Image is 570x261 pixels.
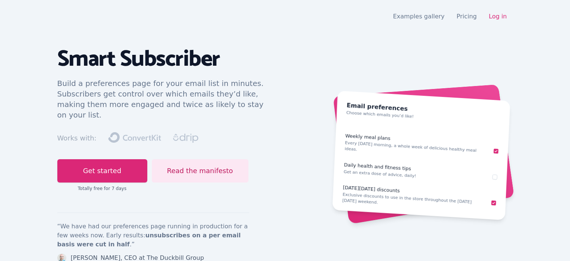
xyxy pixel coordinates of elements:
[57,78,273,120] p: Build a preferences page for your email list in minutes. Subscribers get control over which email...
[57,159,147,183] a: Get started
[57,222,249,249] p: “We have had our preferences page running in production for a few weeks now. Early results: .”
[393,13,445,20] a: Examples gallery
[57,232,241,248] strong: unsubscribes on a per email basis were cut in half
[456,13,477,20] a: Pricing
[152,159,248,183] a: Read the manifesto
[57,133,97,143] div: Works with:
[489,13,507,20] a: Log in
[57,41,220,78] span: Smart Subscriber
[57,186,147,192] div: Totally free for 7 days
[57,9,513,24] nav: Global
